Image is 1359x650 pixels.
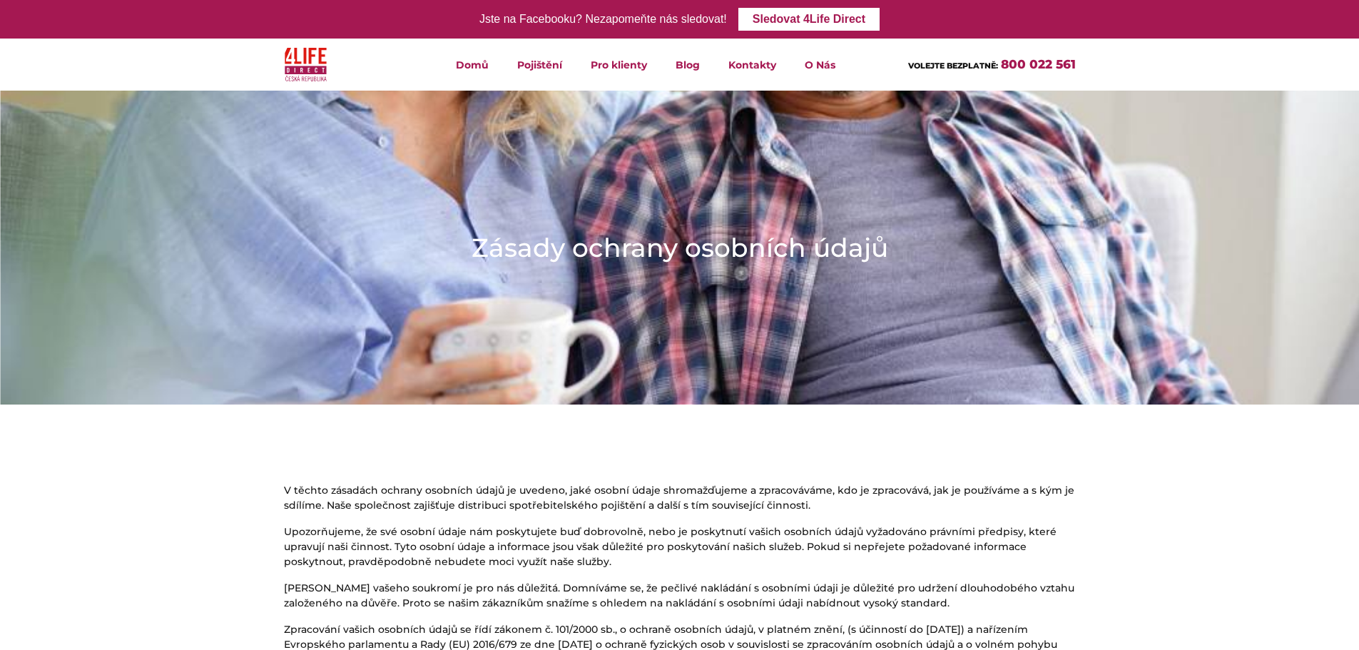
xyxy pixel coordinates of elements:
a: Domů [442,39,503,91]
a: Blog [661,39,714,91]
a: Sledovat 4Life Direct [738,8,880,31]
a: 800 022 561 [1001,57,1076,71]
p: V těchto zásadách ochrany osobních údajů je uvedeno, jaké osobní údaje shromažďujeme a zpracovává... [284,483,1076,513]
a: Kontakty [714,39,790,91]
p: [PERSON_NAME] vašeho soukromí je pro nás důležitá. Domníváme se, že pečlivé nakládání s osobními ... [284,581,1076,611]
img: 4Life Direct Česká republika logo [285,44,327,85]
span: VOLEJTE BEZPLATNĚ: [908,61,998,71]
div: Jste na Facebooku? Nezapomeňte nás sledovat! [479,9,727,30]
h1: Zásady ochrany osobních údajů [472,230,888,265]
p: Upozorňujeme, že své osobní údaje nám poskytujete buď dobrovolně, nebo je poskytnutí vašich osobn... [284,524,1076,569]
